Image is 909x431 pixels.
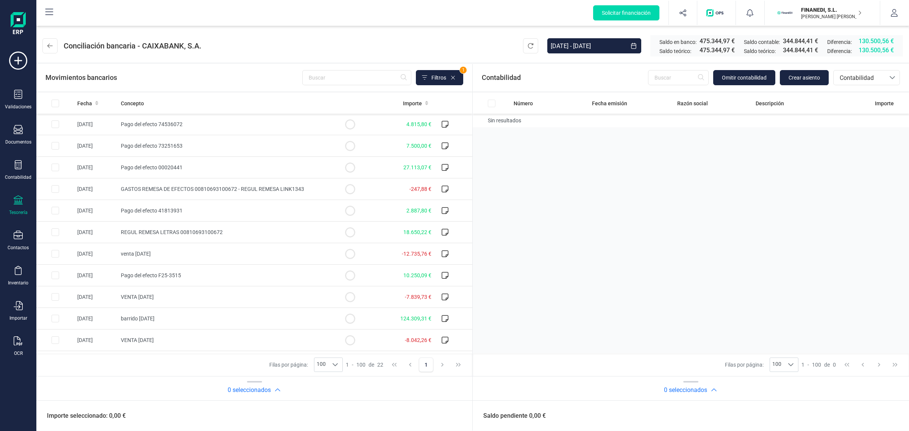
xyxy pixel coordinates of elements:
[859,46,894,55] span: 130.500,56 €
[52,142,59,150] div: Row Selected 56d0a104-0c66-4be3-8f9d-23b983039dd3
[74,178,118,200] td: [DATE]
[346,361,349,369] span: 1
[369,361,374,369] span: de
[403,164,431,170] span: 27.113,07 €
[875,100,894,107] span: Importe
[121,208,183,214] span: Pago del efecto 41813931
[400,315,431,322] span: 124.309,31 €
[121,186,304,192] span: GASTOS REMESA DE EFECTOS 00810693100672 - REGUL REMESA LINK1343
[74,157,118,178] td: [DATE]
[859,37,894,46] span: 130.500,56 €
[770,358,784,372] span: 100
[744,38,780,46] span: Saldo contable:
[474,411,546,420] span: Saldo pendiente 0,00 €
[302,70,411,85] input: Buscar
[121,251,151,257] span: venta [DATE]
[52,100,59,107] div: All items unselected
[789,74,820,81] span: Crear asiento
[406,143,431,149] span: 7.500,00 €
[121,143,183,149] span: Pago del efecto 73251653
[5,139,31,145] div: Documentos
[5,174,31,180] div: Contabilidad
[888,358,902,372] button: Last Page
[74,351,118,373] td: [DATE]
[713,70,775,85] button: Omitir contabilidad
[121,229,223,235] span: REGUL REMESA LETRAS 00810693100672
[121,294,154,300] span: VENTA [DATE]
[228,386,271,395] h2: 0 seleccionados
[702,1,731,25] button: Logo de OPS
[9,315,27,321] div: Importar
[677,100,708,107] span: Razón social
[406,208,431,214] span: 2.887,80 €
[121,121,183,127] span: Pago del efecto 74536072
[121,272,181,278] span: Pago del efecto F25-3515
[473,114,909,127] td: Sin resultados
[840,358,854,372] button: First Page
[74,243,118,265] td: [DATE]
[5,104,31,110] div: Validaciones
[872,358,886,372] button: Next Page
[593,5,659,20] button: Solicitar financiación
[403,229,431,235] span: 18.650,22 €
[38,411,126,420] span: Importe seleccionado: 0,00 €
[387,358,401,372] button: First Page
[801,14,862,20] p: [PERSON_NAME] [PERSON_NAME]
[801,6,862,14] p: FINANEDI, S.L.
[700,46,735,55] span: 475.344,97 €
[783,46,818,55] span: 344.844,41 €
[460,67,467,73] span: 1
[9,209,28,215] div: Tesorería
[801,361,836,369] div: -
[356,361,365,369] span: 100
[74,135,118,157] td: [DATE]
[74,286,118,308] td: [DATE]
[74,308,118,329] td: [DATE]
[406,121,431,127] span: 4.815,80 €
[14,350,23,356] div: OCR
[419,358,433,372] button: Page 1
[52,228,59,236] div: Row Selected c6b4a765-8963-4fbf-8200-45d0cf005847
[827,47,852,55] span: Diferencia:
[314,358,328,372] span: 100
[52,272,59,279] div: Row Selected 82a13ae8-3d72-4039-bfec-4eef63335020
[435,358,450,372] button: Next Page
[405,337,431,343] span: -8.042,26 €
[11,12,26,36] img: Logo Finanedi
[8,280,28,286] div: Inventario
[664,386,707,395] h2: 0 seleccionados
[121,164,183,170] span: Pago del efecto 00020441
[74,265,118,286] td: [DATE]
[346,361,383,369] div: -
[659,47,691,55] span: Saldo teórico:
[409,186,431,192] span: -247,88 €
[77,100,92,107] span: Fecha
[64,41,201,51] span: Conciliación bancaria - CAIXABANK, S.A.
[626,38,641,53] button: Choose Date
[74,200,118,222] td: [DATE]
[403,272,431,278] span: 10.250,09 €
[602,9,651,17] span: Solicitar financiación
[706,9,726,17] img: Logo de OPS
[52,336,59,344] div: Row Selected 7af6e8ee-bc89-4d68-8b41-8b967c546ea6
[780,70,829,85] button: Crear asiento
[52,164,59,171] div: Row Selected 1afaf4e3-c7ab-4975-9744-2672f8e0a2e0
[52,207,59,214] div: Row Selected 3d1e6a6a-5d93-4277-90b3-370e9f21eefb
[827,38,852,46] span: Diferencia:
[824,361,830,369] span: de
[52,315,59,322] div: Row Selected 67f54d34-1c70-404b-8525-82b5330b3af7
[403,100,422,107] span: Importe
[121,100,144,107] span: Concepto
[74,222,118,243] td: [DATE]
[659,38,697,46] span: Saldo en banco:
[856,358,870,372] button: Previous Page
[416,70,463,85] button: Filtros
[756,100,784,107] span: Descripción
[431,74,446,81] span: Filtros
[52,120,59,128] div: Row Selected 2230d7d3-54a6-4175-8455-09c4e3a74b1b
[402,251,431,257] span: -12.735,76 €
[8,245,29,251] div: Contactos
[52,185,59,193] div: Row Selected 98d90765-f30f-443c-8961-36db9f300cd3
[121,337,154,343] span: VENTA [DATE]
[774,1,871,25] button: FIFINANEDI, S.L.[PERSON_NAME] [PERSON_NAME]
